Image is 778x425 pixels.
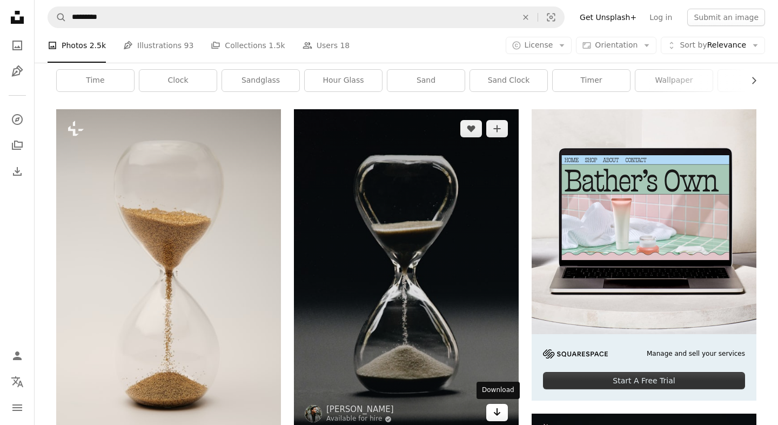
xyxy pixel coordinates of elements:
button: Sort byRelevance [661,37,765,54]
a: Available for hire [326,415,394,423]
a: clear hour glass [294,265,519,275]
button: scroll list to the right [744,70,756,91]
a: Explore [6,109,28,130]
a: Manage and sell your servicesStart A Free Trial [532,109,756,401]
a: sand clock [470,70,547,91]
a: Download [486,404,508,421]
div: Download [477,382,520,399]
a: Users 18 [303,28,350,63]
button: Visual search [538,7,564,28]
a: wallpaper [635,70,713,91]
a: [PERSON_NAME] [326,404,394,415]
button: Submit an image [687,9,765,26]
a: time [57,70,134,91]
button: License [506,37,572,54]
button: Menu [6,397,28,419]
button: Clear [514,7,538,28]
form: Find visuals sitewide [48,6,565,28]
span: Orientation [595,41,638,49]
a: Log in / Sign up [6,345,28,367]
span: 1.5k [269,39,285,51]
a: Illustrations [6,61,28,82]
button: Orientation [576,37,656,54]
span: Sort by [680,41,707,49]
a: An hourglass with sand running through it [56,273,281,282]
img: file-1707883121023-8e3502977149image [532,109,756,334]
a: sand [387,70,465,91]
a: sandglass [222,70,299,91]
span: Manage and sell your services [647,349,745,358]
button: Language [6,371,28,393]
span: Relevance [680,40,746,51]
img: file-1705255347840-230a6ab5bca9image [543,349,608,358]
a: Collections [6,135,28,156]
a: hour glass [305,70,382,91]
span: 93 [184,39,194,51]
a: Get Unsplash+ [573,9,643,26]
a: Download History [6,161,28,182]
img: Go to Nathan Dumlao's profile [305,405,322,422]
a: clock [139,70,217,91]
a: timer [553,70,630,91]
a: Photos [6,35,28,56]
span: 18 [340,39,350,51]
a: Collections 1.5k [211,28,285,63]
span: License [525,41,553,49]
div: Start A Free Trial [543,372,745,389]
button: Like [460,120,482,137]
a: Log in [643,9,679,26]
a: Illustrations 93 [123,28,193,63]
a: Home — Unsplash [6,6,28,30]
button: Search Unsplash [48,7,66,28]
button: Add to Collection [486,120,508,137]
